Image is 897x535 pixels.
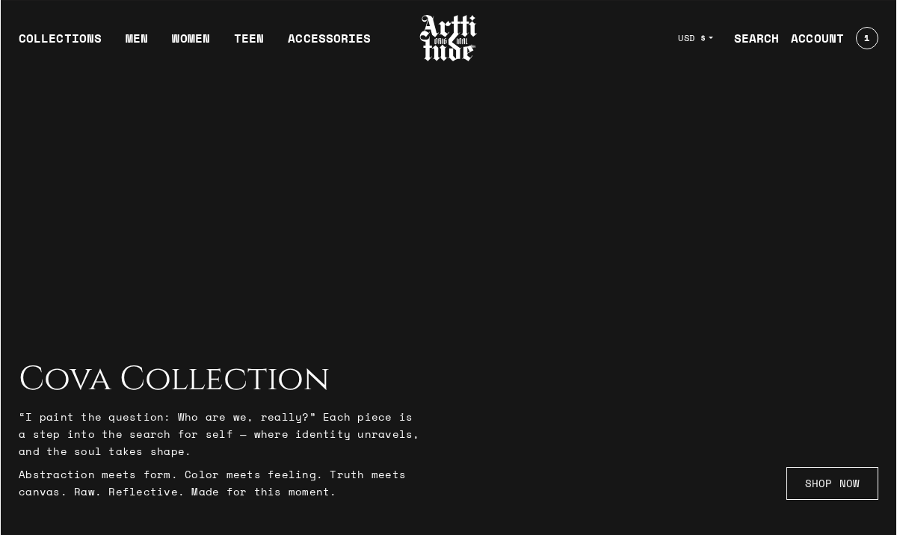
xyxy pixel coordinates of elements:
[126,29,148,59] a: MEN
[19,360,422,399] h2: Cova Collection
[844,21,878,55] a: Open cart
[288,29,371,59] div: ACCESSORIES
[19,29,102,59] div: COLLECTIONS
[19,466,422,500] p: Abstraction meets form. Color meets feeling. Truth meets canvas. Raw. Reflective. Made for this m...
[7,29,383,59] ul: Main navigation
[786,467,878,500] a: SHOP NOW
[669,22,722,55] button: USD $
[722,23,780,53] a: SEARCH
[234,29,264,59] a: TEEN
[678,32,706,44] span: USD $
[779,23,844,53] a: ACCOUNT
[864,34,869,43] span: 1
[419,13,478,64] img: Arttitude
[172,29,210,59] a: WOMEN
[19,408,422,460] p: “I paint the question: Who are we, really?” Each piece is a step into the search for self — where...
